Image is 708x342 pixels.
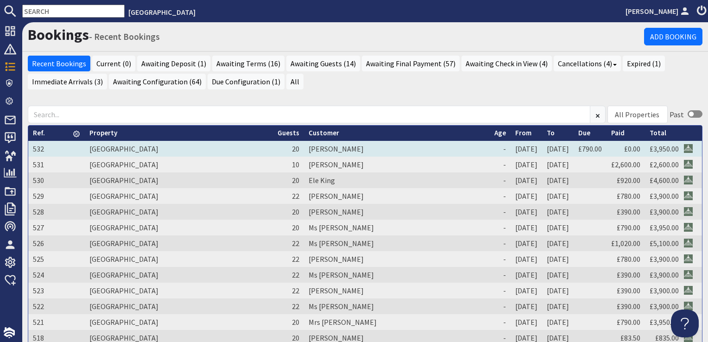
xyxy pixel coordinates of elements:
td: [PERSON_NAME] [304,188,490,204]
td: [PERSON_NAME] [304,141,490,157]
td: 521 [28,314,50,330]
a: £920.00 [617,176,640,185]
a: Awaiting Final Payment (57) [362,56,460,71]
span: 20 [292,207,299,216]
td: Ms [PERSON_NAME] [304,235,490,251]
span: 22 [292,191,299,201]
td: [DATE] [511,141,542,157]
a: [GEOGRAPHIC_DATA] [89,270,158,279]
td: - [490,298,511,314]
td: [DATE] [542,314,574,330]
a: Cancellations (4) [554,56,621,71]
a: £2,600.00 [611,160,640,169]
a: £390.00 [617,270,640,279]
a: £3,950.00 [650,317,679,327]
td: - [490,141,511,157]
a: [GEOGRAPHIC_DATA] [128,7,196,17]
td: - [490,314,511,330]
a: £790.00 [617,223,640,232]
a: Guests [278,128,299,137]
td: [DATE] [511,204,542,220]
a: £780.00 [617,191,640,201]
a: £5,100.00 [650,239,679,248]
td: - [490,283,511,298]
div: Past [670,109,684,120]
td: 531 [28,157,50,172]
a: Add Booking [644,28,702,45]
a: Current (0) [92,56,135,71]
a: Paid [611,128,625,137]
img: Referer: Cotswold Park Barns [684,160,693,169]
td: [DATE] [542,235,574,251]
a: [GEOGRAPHIC_DATA] [89,317,158,327]
span: 22 [292,270,299,279]
td: - [490,204,511,220]
td: [PERSON_NAME] [304,157,490,172]
td: Ele King [304,172,490,188]
td: 523 [28,283,50,298]
td: [DATE] [511,314,542,330]
td: [DATE] [511,267,542,283]
a: All [286,74,303,89]
a: [GEOGRAPHIC_DATA] [89,254,158,264]
a: [GEOGRAPHIC_DATA] [89,223,158,232]
a: £3,950.00 [650,144,679,153]
a: £3,900.00 [650,270,679,279]
td: 532 [28,141,50,157]
a: Awaiting Check in View (4) [461,56,552,71]
a: £3,900.00 [650,286,679,295]
td: - [490,188,511,204]
span: 20 [292,223,299,232]
img: Referer: Cotswold Park Barns [684,286,693,295]
td: 528 [28,204,50,220]
a: Awaiting Configuration (64) [109,74,206,89]
td: [DATE] [542,251,574,267]
iframe: Toggle Customer Support [671,310,699,337]
td: - [490,267,511,283]
th: Due [574,126,607,141]
img: Referer: Cotswold Park Barns [684,144,693,153]
span: 10 [292,160,299,169]
div: All Properties [615,109,659,120]
span: 20 [292,176,299,185]
a: [GEOGRAPHIC_DATA] [89,286,158,295]
td: 522 [28,298,50,314]
td: [DATE] [542,188,574,204]
td: [DATE] [542,298,574,314]
img: Referer: Cotswold Park Barns [684,239,693,247]
td: Ms [PERSON_NAME] [304,220,490,235]
a: [PERSON_NAME] [626,6,691,17]
img: Referer: Cotswold Park Barns [684,254,693,263]
td: 526 [28,235,50,251]
a: Awaiting Deposit (1) [137,56,210,71]
a: [GEOGRAPHIC_DATA] [89,160,158,169]
td: [DATE] [511,172,542,188]
a: Customer [309,128,339,137]
td: 530 [28,172,50,188]
td: [DATE] [511,188,542,204]
a: Ref. [33,128,45,137]
a: Immediate Arrivals (3) [28,74,107,89]
td: 524 [28,267,50,283]
td: [DATE] [511,251,542,267]
small: - Recent Bookings [89,31,160,42]
a: £3,900.00 [650,191,679,201]
a: £390.00 [617,286,640,295]
a: £2,600.00 [650,160,679,169]
img: Referer: Cotswold Park Barns [684,270,693,279]
td: [DATE] [511,220,542,235]
span: 22 [292,254,299,264]
span: 22 [292,239,299,248]
a: Awaiting Guests (14) [286,56,360,71]
td: [PERSON_NAME] [304,204,490,220]
td: - [490,220,511,235]
span: 20 [292,144,299,153]
a: [GEOGRAPHIC_DATA] [89,207,158,216]
a: £3,900.00 [650,207,679,216]
img: Referer: Cotswold Park Barns [684,191,693,200]
input: SEARCH [22,5,125,18]
a: [GEOGRAPHIC_DATA] [89,144,158,153]
a: £4,600.00 [650,176,679,185]
a: To [547,128,555,137]
a: [GEOGRAPHIC_DATA] [89,302,158,311]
